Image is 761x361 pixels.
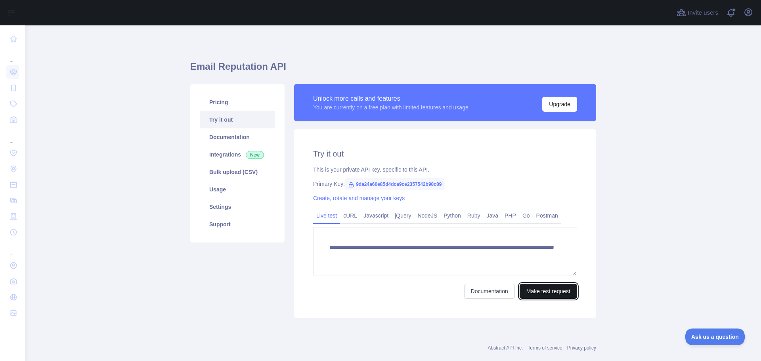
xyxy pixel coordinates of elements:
[246,151,264,159] span: New
[685,329,745,345] iframe: Toggle Customer Support
[313,148,577,159] h2: Try it out
[360,209,392,222] a: Javascript
[464,209,484,222] a: Ruby
[313,103,468,111] div: You are currently on a free plan with limited features and usage
[440,209,464,222] a: Python
[6,128,19,144] div: ...
[200,94,275,111] a: Pricing
[313,195,405,201] a: Create, rotate and manage your keys
[688,8,718,17] span: Invite users
[200,128,275,146] a: Documentation
[200,216,275,233] a: Support
[414,209,440,222] a: NodeJS
[6,48,19,63] div: ...
[675,6,720,19] button: Invite users
[464,284,515,299] a: Documentation
[190,60,596,79] h1: Email Reputation API
[313,94,468,103] div: Unlock more calls and features
[200,111,275,128] a: Try it out
[6,241,19,257] div: ...
[567,345,596,351] a: Privacy policy
[484,209,502,222] a: Java
[519,209,533,222] a: Go
[340,209,360,222] a: cURL
[520,284,577,299] button: Make test request
[528,345,562,351] a: Terms of service
[345,178,445,190] span: 9da24a60e85d4dca9ce2357542b98c89
[313,209,340,222] a: Live test
[533,209,561,222] a: Postman
[200,181,275,198] a: Usage
[200,198,275,216] a: Settings
[200,146,275,163] a: Integrations New
[313,180,577,188] div: Primary Key:
[501,209,519,222] a: PHP
[392,209,414,222] a: jQuery
[200,163,275,181] a: Bulk upload (CSV)
[542,97,577,112] button: Upgrade
[488,345,523,351] a: Abstract API Inc.
[313,166,577,174] div: This is your private API key, specific to this API.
